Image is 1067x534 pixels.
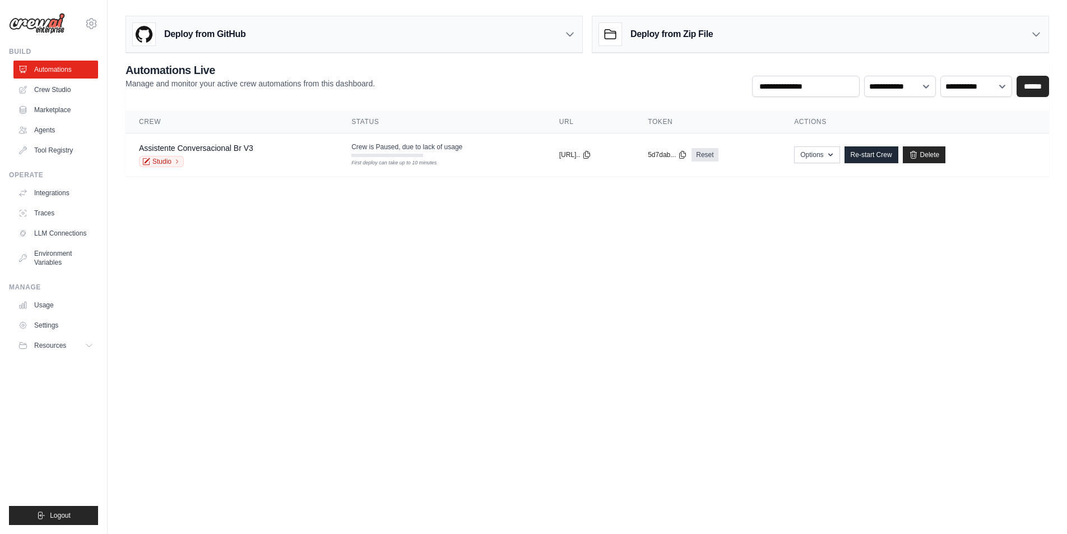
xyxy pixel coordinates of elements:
[634,111,781,133] th: Token
[9,283,98,292] div: Manage
[781,111,1049,133] th: Actions
[50,511,71,520] span: Logout
[13,204,98,222] a: Traces
[630,27,713,41] h3: Deploy from Zip File
[13,141,98,159] a: Tool Registry
[13,81,98,99] a: Crew Studio
[126,62,375,78] h2: Automations Live
[139,156,184,167] a: Studio
[34,341,66,350] span: Resources
[9,171,98,179] div: Operate
[338,111,545,133] th: Status
[126,111,338,133] th: Crew
[9,506,98,525] button: Logout
[13,337,98,355] button: Resources
[133,23,155,45] img: GitHub Logo
[351,159,423,167] div: First deploy can take up to 10 minutes
[13,245,98,271] a: Environment Variables
[13,316,98,334] a: Settings
[9,13,65,34] img: Logo
[903,146,946,163] a: Delete
[546,111,635,133] th: URL
[164,27,245,41] h3: Deploy from GitHub
[13,296,98,314] a: Usage
[126,78,375,89] p: Manage and monitor your active crew automations from this dashboard.
[648,150,687,159] button: 5d7dab...
[13,224,98,242] a: LLM Connections
[13,121,98,139] a: Agents
[9,47,98,56] div: Build
[13,184,98,202] a: Integrations
[13,61,98,79] a: Automations
[794,146,839,163] button: Options
[351,142,462,151] span: Crew is Paused, due to lack of usage
[692,148,718,162] a: Reset
[13,101,98,119] a: Marketplace
[845,146,898,163] a: Re-start Crew
[139,144,253,153] a: Assistente Conversacional Br V3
